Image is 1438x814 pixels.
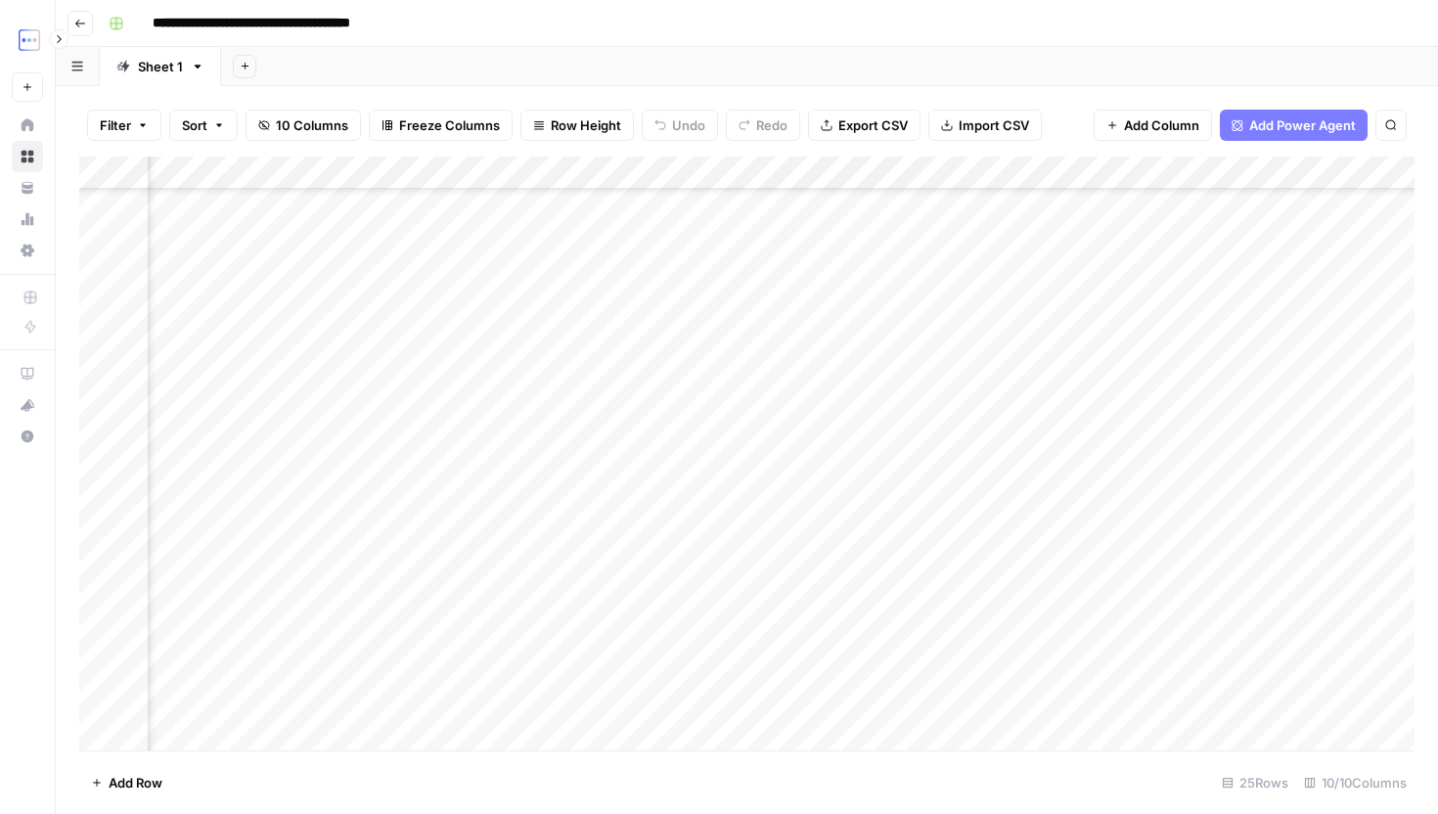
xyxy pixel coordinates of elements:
button: Add Row [79,767,174,798]
span: Redo [756,115,787,135]
div: 10/10 Columns [1296,767,1415,798]
a: Settings [12,235,43,266]
button: Undo [642,110,718,141]
button: Import CSV [928,110,1042,141]
span: Row Height [551,115,621,135]
button: Row Height [520,110,634,141]
button: What's new? [12,389,43,421]
div: Sheet 1 [138,57,183,76]
span: Export CSV [838,115,908,135]
span: Add Column [1124,115,1199,135]
button: Filter [87,110,161,141]
span: Add Row [109,773,162,792]
button: Freeze Columns [369,110,513,141]
button: Workspace: TripleDart [12,16,43,65]
span: Import CSV [959,115,1029,135]
a: Browse [12,141,43,172]
span: Add Power Agent [1249,115,1356,135]
a: AirOps Academy [12,358,43,389]
span: Undo [672,115,705,135]
button: Export CSV [808,110,921,141]
button: Redo [726,110,800,141]
span: Freeze Columns [399,115,500,135]
button: Sort [169,110,238,141]
button: Add Power Agent [1220,110,1368,141]
button: 10 Columns [246,110,361,141]
div: 25 Rows [1214,767,1296,798]
span: Sort [182,115,207,135]
a: Home [12,110,43,141]
a: Your Data [12,172,43,203]
button: Help + Support [12,421,43,452]
span: 10 Columns [276,115,348,135]
button: Add Column [1094,110,1212,141]
div: What's new? [13,390,42,420]
img: TripleDart Logo [12,23,47,58]
span: Filter [100,115,131,135]
a: Usage [12,203,43,235]
a: Sheet 1 [100,47,221,86]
